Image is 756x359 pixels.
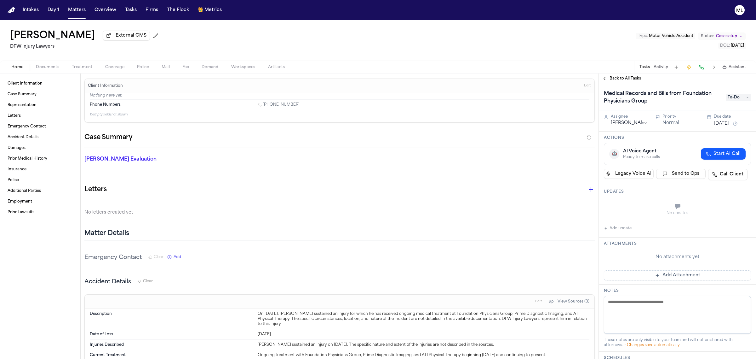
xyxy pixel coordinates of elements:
[546,297,593,307] button: View Sources (3)
[604,270,751,280] button: Add Attachment
[610,76,641,81] span: Back to All Tasks
[5,197,75,207] a: Employment
[654,65,668,70] button: Activity
[195,4,224,16] button: crownMetrics
[698,32,746,40] button: Change status from Case setup
[604,211,751,216] div: No updates
[8,199,32,204] span: Employment
[10,43,161,50] h2: DFW Injury Lawyers
[736,9,743,13] text: ML
[533,297,544,307] button: Edit
[5,79,75,89] a: Client Information
[84,253,142,262] h3: Emergency Contact
[5,111,75,121] a: Letters
[731,44,744,48] span: [DATE]
[137,65,149,70] span: Police
[729,65,746,70] span: Assistant
[731,120,739,127] button: Snooze task
[624,343,680,347] span: • Changes save automatically
[84,132,132,143] h2: Case Summary
[90,353,254,358] dt: Current Treatment
[105,65,124,70] span: Coverage
[204,7,222,13] span: Metrics
[164,4,192,16] a: The Flock
[66,4,88,16] button: Matters
[167,255,181,260] button: Add New
[8,167,26,172] span: Insurance
[103,31,150,41] button: External CMS
[604,135,751,140] h3: Actions
[672,63,681,72] button: Add Task
[649,34,693,38] span: Motor Vehicle Accident
[8,103,37,108] span: Representation
[90,93,589,99] p: Nothing here yet.
[10,30,95,42] button: Edit matter name
[604,189,751,194] h3: Updates
[5,186,75,196] a: Additional Parties
[174,255,181,260] span: Add
[36,65,59,70] span: Documents
[5,154,75,164] a: Prior Medical History
[90,311,254,327] dt: Description
[639,65,650,70] button: Tasks
[8,156,47,161] span: Prior Medical History
[202,65,219,70] span: Demand
[162,65,170,70] span: Mail
[8,188,41,193] span: Additional Parties
[716,34,737,39] span: Case setup
[5,89,75,99] a: Case Summary
[5,132,75,142] a: Accident Details
[258,332,589,337] div: [DATE]
[148,255,163,260] button: Clear Emergency Contact
[258,353,589,358] div: Ongoing treatment with Foundation Physicians Group, Prime Diagnostic Imaging, and ATI Physical Th...
[8,7,15,13] img: Finch Logo
[714,114,751,119] div: Due date
[8,81,43,86] span: Client Information
[599,76,644,81] button: Back to All Tasks
[45,4,62,16] button: Day 1
[258,342,589,347] div: [PERSON_NAME] sustained an injury on [DATE]. The specific nature and extent of the injuries are n...
[656,169,706,179] button: Send to Ops
[258,311,589,327] div: On [DATE], [PERSON_NAME] sustained an injury for which he has received ongoing medical treatment ...
[8,178,19,183] span: Police
[92,4,119,16] button: Overview
[612,151,617,157] span: 🤖
[8,92,37,97] span: Case Summary
[5,100,75,110] a: Representation
[722,65,746,70] button: Assistant
[90,342,254,347] dt: Injuries Described
[8,210,34,215] span: Prior Lawsuits
[84,278,131,286] h3: Accident Details
[5,175,75,185] a: Police
[8,113,21,118] span: Letters
[714,121,729,127] button: [DATE]
[623,155,660,160] div: Ready to make calls
[584,84,591,88] span: Edit
[20,4,41,16] button: Intakes
[636,33,695,39] button: Edit Type: Motor Vehicle Accident
[684,63,693,72] button: Create Immediate Task
[718,43,746,49] button: Edit DOL: 2025-06-08
[604,169,654,179] button: Legacy Voice AI
[5,164,75,174] a: Insurance
[137,279,153,284] button: Clear Accident Details
[268,65,285,70] span: Artifacts
[713,151,741,157] span: Start AI Call
[604,288,751,293] h3: Notes
[84,209,595,216] p: No letters created yet
[10,30,95,42] h1: [PERSON_NAME]
[701,34,714,39] span: Status:
[535,299,542,304] span: Edit
[231,65,255,70] span: Workspaces
[720,44,730,48] span: DOL :
[84,185,107,195] h1: Letters
[582,81,593,91] button: Edit
[697,63,706,72] button: Make a Call
[5,143,75,153] a: Damages
[604,338,751,348] div: These notes are only visible to your team and will not be shared with attorneys.
[143,4,161,16] button: Firms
